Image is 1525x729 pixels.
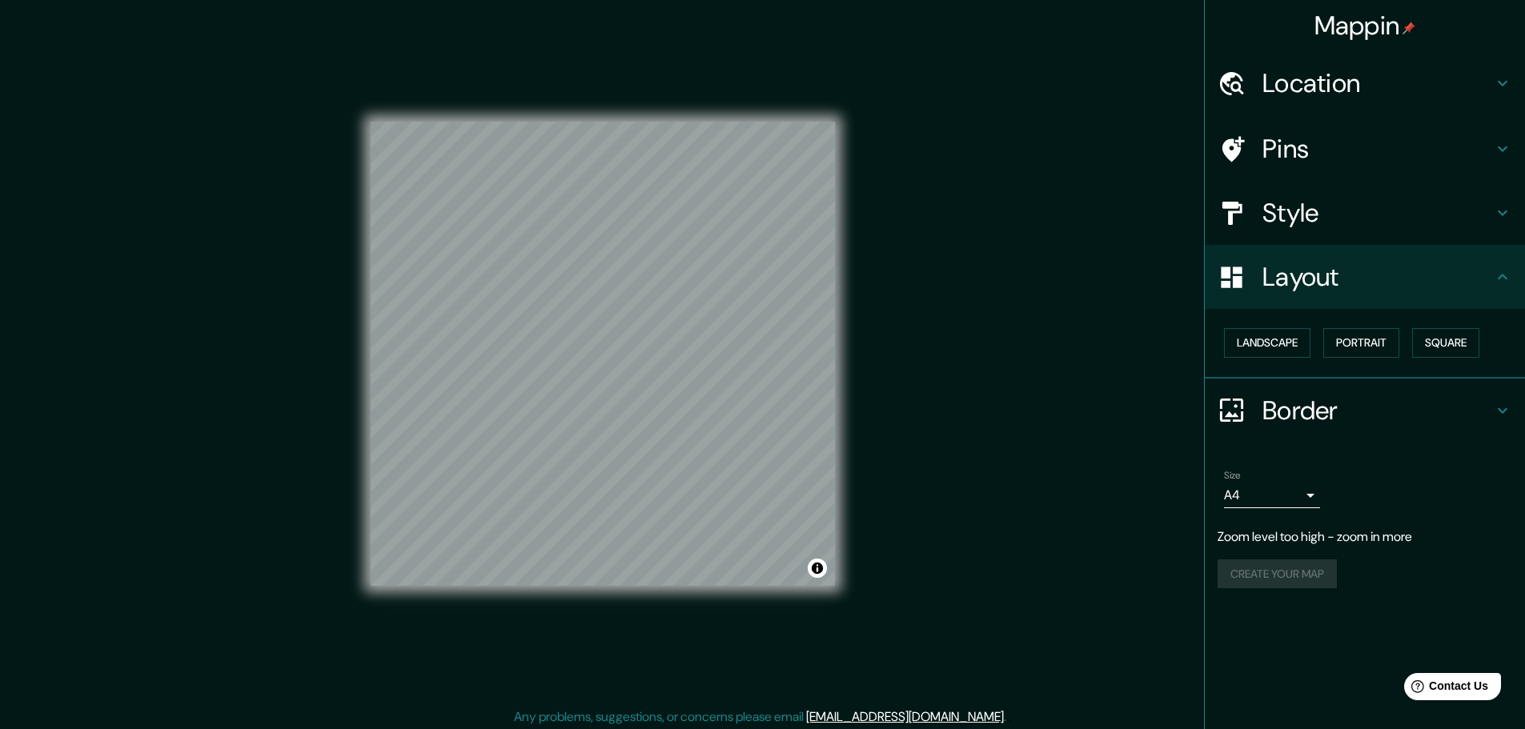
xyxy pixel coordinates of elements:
div: Style [1205,181,1525,245]
p: Any problems, suggestions, or concerns please email . [514,707,1006,727]
h4: Pins [1262,133,1493,165]
div: Border [1205,379,1525,443]
img: pin-icon.png [1403,22,1415,34]
h4: Style [1262,197,1493,229]
button: Portrait [1323,328,1399,358]
button: Landscape [1224,328,1310,358]
h4: Location [1262,67,1493,99]
div: Layout [1205,245,1525,309]
div: Pins [1205,117,1525,181]
button: Toggle attribution [808,559,827,578]
iframe: Help widget launcher [1383,667,1507,711]
canvas: Map [371,122,835,586]
h4: Layout [1262,261,1493,293]
label: Size [1224,468,1241,482]
a: [EMAIL_ADDRESS][DOMAIN_NAME] [806,708,1004,725]
div: A4 [1224,483,1320,508]
div: Location [1205,51,1525,115]
div: . [1009,707,1012,727]
button: Square [1412,328,1479,358]
div: . [1006,707,1009,727]
p: Zoom level too high - zoom in more [1218,527,1512,547]
h4: Border [1262,395,1493,427]
h4: Mappin [1314,10,1416,42]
